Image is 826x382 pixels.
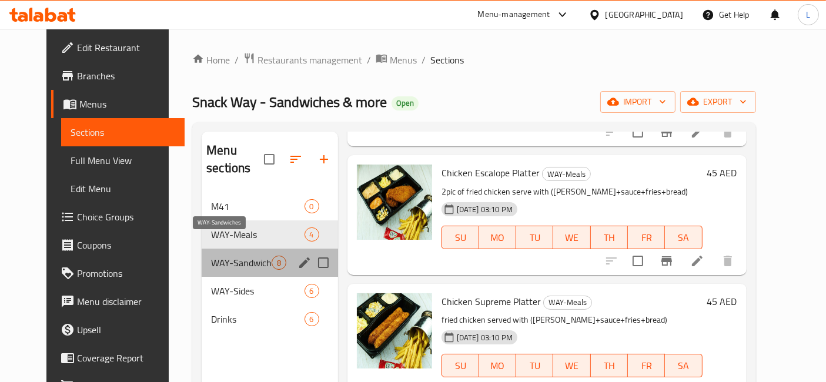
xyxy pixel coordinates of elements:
div: items [305,199,319,213]
img: Chicken Supreme Platter [357,293,432,368]
button: WE [553,354,590,377]
span: Sort sections [282,145,310,173]
span: Select all sections [257,147,282,172]
a: Home [192,53,230,67]
div: Open [392,96,419,110]
span: Edit Menu [71,182,175,196]
a: Edit Menu [61,175,185,203]
span: M41 [211,199,304,213]
button: Branch-specific-item [653,247,681,275]
a: Sections [61,118,185,146]
button: TH [591,354,628,377]
button: MO [479,354,516,377]
div: Menu-management [478,8,550,22]
span: Open [392,98,419,108]
a: Menus [51,90,185,118]
a: Edit menu item [690,254,704,268]
span: TH [596,357,623,374]
span: Choice Groups [77,210,175,224]
button: SA [665,226,702,249]
li: / [235,53,239,67]
img: Chicken Escalope Platter [357,165,432,240]
span: SU [447,229,474,246]
a: Promotions [51,259,185,287]
button: WE [553,226,590,249]
button: TU [516,226,553,249]
button: SU [442,226,479,249]
span: Restaurants management [258,53,362,67]
span: 6 [305,286,319,297]
a: Edit menu item [690,125,704,139]
div: items [305,284,319,298]
span: MO [484,357,511,374]
span: Branches [77,69,175,83]
span: FR [633,229,660,246]
p: fried chicken served with ([PERSON_NAME]+sauce+fries+bread) [442,313,703,327]
span: TH [596,229,623,246]
span: Chicken Supreme Platter [442,293,541,310]
button: TH [591,226,628,249]
div: items [305,227,319,242]
span: L [806,8,810,21]
span: Promotions [77,266,175,280]
div: M410 [202,192,338,220]
span: SU [447,357,474,374]
span: [DATE] 03:10 PM [452,204,517,215]
li: / [422,53,426,67]
span: Menu disclaimer [77,294,175,309]
a: Menus [376,52,417,68]
span: MO [484,229,511,246]
a: Branches [51,62,185,90]
span: WAY-Meals [211,227,304,242]
a: Coupons [51,231,185,259]
p: 2pic of fried chicken serve with ([PERSON_NAME]+sauce+fries+bread) [442,185,703,199]
span: FR [633,357,660,374]
button: Add section [310,145,338,173]
span: 0 [305,201,319,212]
button: Branch-specific-item [653,118,681,146]
span: Select to update [626,249,650,273]
span: Drinks [211,312,304,326]
nav: breadcrumb [192,52,755,68]
span: Select to update [626,120,650,145]
button: TU [516,354,553,377]
button: edit [296,254,313,272]
span: Upsell [77,323,175,337]
a: Coverage Report [51,344,185,372]
span: Sections [71,125,175,139]
button: MO [479,226,516,249]
span: WAY-Meals [544,296,591,309]
span: Edit Restaurant [77,41,175,55]
h2: Menu sections [206,142,264,177]
h6: 45 AED [707,293,737,310]
a: Menu disclaimer [51,287,185,316]
span: WE [558,357,586,374]
a: Edit Restaurant [51,33,185,62]
span: 4 [305,229,319,240]
button: SA [665,354,702,377]
span: Coverage Report [77,351,175,365]
span: Full Menu View [71,153,175,167]
h6: 45 AED [707,165,737,181]
button: export [680,91,756,113]
span: export [690,95,747,109]
button: FR [628,354,665,377]
span: TU [521,357,549,374]
span: Sections [430,53,464,67]
nav: Menu sections [202,187,338,338]
span: WAY-Sides [211,284,304,298]
a: Upsell [51,316,185,344]
span: WAY-Meals [543,167,590,181]
div: items [305,312,319,326]
button: FR [628,226,665,249]
span: Coupons [77,238,175,252]
a: Restaurants management [243,52,362,68]
div: items [272,256,286,270]
button: delete [714,118,742,146]
span: [DATE] 03:10 PM [452,332,517,343]
span: SA [670,229,697,246]
button: SU [442,354,479,377]
span: Menus [390,53,417,67]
